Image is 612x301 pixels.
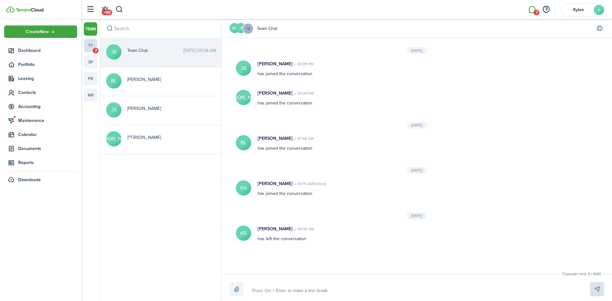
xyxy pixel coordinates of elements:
[407,212,427,219] div: [DATE]
[18,159,77,166] span: Reports
[258,61,293,67] p: [PERSON_NAME]
[293,61,314,67] time: 03:09 PM
[6,6,15,12] img: TenantCloud
[258,180,293,187] p: [PERSON_NAME]
[236,180,251,196] avatar-text: KG
[258,90,293,97] p: [PERSON_NAME]
[236,135,251,150] avatar-text: BL
[594,5,604,15] avatar-text: K
[236,61,251,76] avatar-text: JS
[127,76,216,83] span: Brandon Lozano
[407,122,427,129] div: [DATE]
[84,55,97,69] a: sp
[106,102,121,118] avatar-text: JS
[561,271,602,277] small: Character limit: 0 / 1000
[313,181,326,187] span: (Edited)
[26,30,49,34] span: Create New
[84,89,97,102] a: mr
[127,47,183,54] span: Team Chat
[18,176,41,183] span: Downloads
[541,4,551,15] button: Open resource center
[106,73,121,89] avatar-text: BL
[229,23,240,33] avatar-text: KG
[236,23,246,33] avatar-text: JS
[236,226,251,241] avatar-text: KG
[18,117,77,124] span: Maintenance
[183,47,216,54] time: [DATE] 09:38 AM
[102,10,112,15] span: +99
[251,180,533,197] div: has joined the conversation
[106,44,121,60] avatar-text: JS
[93,48,98,54] span: 7
[251,61,533,77] div: has joined the conversation
[18,131,77,138] span: Calendar
[16,8,43,12] img: TenantCloud
[84,4,96,16] button: Open sidebar
[258,135,293,142] p: [PERSON_NAME]
[407,167,427,174] div: [DATE]
[257,25,277,32] span: Team Chat
[115,4,123,15] button: Search
[293,181,326,187] time: 09:15 AM
[251,90,533,106] div: has joined the conversation
[251,135,533,152] div: has joined the conversation
[595,24,604,33] button: Print
[106,131,121,147] avatar-text: [PERSON_NAME]
[18,145,77,152] span: Documents
[4,156,77,169] a: Reports
[246,23,254,34] button: Open menu
[293,226,314,232] time: 09:38 AM
[18,47,77,54] span: Dashboard
[18,103,77,110] span: Accounting
[18,75,77,82] span: Leasing
[18,89,77,96] span: Contacts
[84,22,97,36] a: team
[293,136,314,141] time: 07:58 AM
[105,24,114,33] button: Search
[236,90,251,105] avatar-text: [PERSON_NAME]
[258,226,293,232] p: [PERSON_NAME]
[293,90,314,96] time: 03:09 PM
[566,8,591,12] span: Kylee
[84,72,97,85] a: pb
[242,23,254,34] menu-trigger: +2
[18,61,77,68] span: Portfolio
[4,25,77,38] button: Open menu
[99,2,111,18] a: Notifications
[84,39,97,52] a: tt
[127,134,216,141] span: Jill Adcock
[4,44,77,57] a: Dashboard
[251,226,533,242] div: has left the conversation
[407,47,427,54] div: [DATE]
[100,19,221,38] input: search
[127,105,216,112] span: Janae Stanworth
